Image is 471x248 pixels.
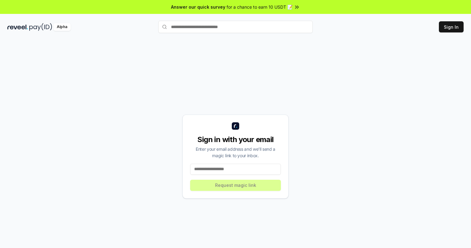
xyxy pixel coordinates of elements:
img: reveel_dark [7,23,28,31]
div: Enter your email address and we’ll send a magic link to your inbox. [190,146,281,159]
img: logo_small [232,122,239,130]
button: Sign In [439,21,464,32]
div: Sign in with your email [190,135,281,145]
div: Alpha [53,23,71,31]
span: for a chance to earn 10 USDT 📝 [227,4,293,10]
img: pay_id [29,23,52,31]
span: Answer our quick survey [171,4,225,10]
